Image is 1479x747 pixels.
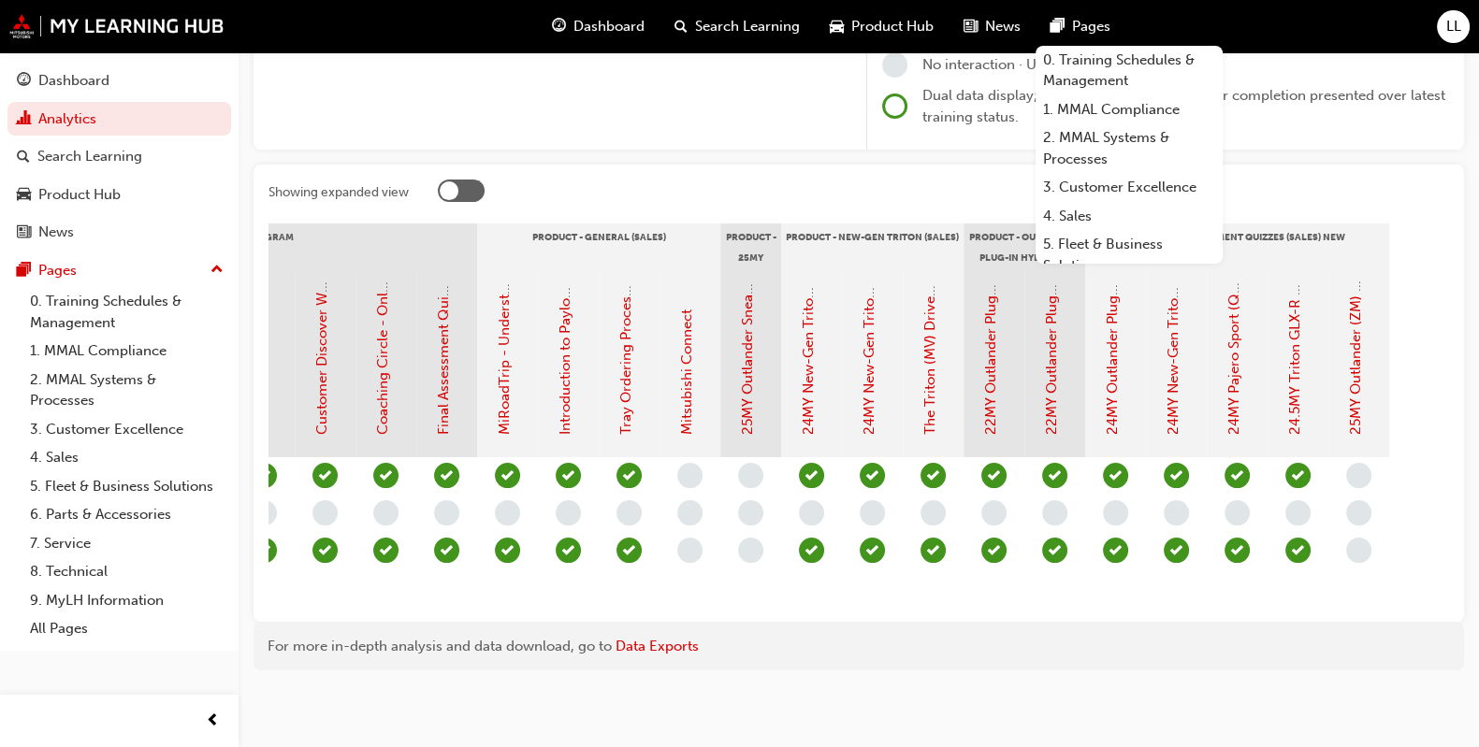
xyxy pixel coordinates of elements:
[7,178,231,212] a: Product Hub
[38,222,74,243] div: News
[1346,463,1371,488] span: learningRecordVerb_NONE-icon
[860,500,885,525] span: learningRecordVerb_NONE-icon
[556,463,581,488] span: learningRecordVerb_PASS-icon
[1103,538,1128,563] span: learningRecordVerb_PASS-icon
[1285,500,1311,525] span: learningRecordVerb_NONE-icon
[38,184,121,206] div: Product Hub
[1042,463,1067,488] span: learningRecordVerb_COMPLETE-icon
[210,258,224,282] span: up-icon
[557,132,573,435] a: Introduction to Payload and Towing Capacities
[22,557,231,586] a: 8. Technical
[1036,95,1223,124] a: 1. MMAL Compliance
[851,16,934,37] span: Product Hub
[1225,538,1250,563] span: learningRecordVerb_PASS-icon
[1036,173,1223,202] a: 3. Customer Excellence
[1437,10,1470,43] button: LL
[38,70,109,92] div: Dashboard
[739,212,756,435] a: 25MY Outlander Sneak Peek Video
[616,463,642,488] span: learningRecordVerb_COMPLETE-icon
[17,187,31,204] span: car-icon
[9,14,225,38] img: mmal
[1446,16,1461,37] span: LL
[695,16,800,37] span: Search Learning
[678,309,695,435] a: Mitsubishi Connect
[616,538,642,563] span: learningRecordVerb_COMPLETE-icon
[922,87,1445,125] span: Dual data display; a green ring indicates a prior completion presented over latest training status.
[616,638,699,654] a: Data Exports
[22,472,231,501] a: 5. Fleet & Business Solutions
[799,500,824,525] span: learningRecordVerb_NONE-icon
[720,223,781,270] div: Product - 25MY Outlander
[537,7,660,46] a: guage-iconDashboard
[17,224,31,241] span: news-icon
[1164,463,1189,488] span: learningRecordVerb_PASS-icon
[7,60,231,253] button: DashboardAnalyticsSearch LearningProduct HubNews
[22,443,231,472] a: 4. Sales
[921,500,946,525] span: learningRecordVerb_NONE-icon
[860,463,885,488] span: learningRecordVerb_COMPLETE-icon
[1042,500,1067,525] span: learningRecordVerb_NONE-icon
[860,538,885,563] span: learningRecordVerb_COMPLETE-icon
[495,500,520,525] span: learningRecordVerb_NONE-icon
[1103,500,1128,525] span: learningRecordVerb_NONE-icon
[1072,16,1110,37] span: Pages
[1285,538,1311,563] span: learningRecordVerb_PASS-icon
[1225,463,1250,488] span: learningRecordVerb_PASS-icon
[677,500,703,525] span: learningRecordVerb_NONE-icon
[1164,538,1189,563] span: learningRecordVerb_PASS-icon
[964,15,978,38] span: news-icon
[981,463,1007,488] span: learningRecordVerb_PASS-icon
[981,500,1007,525] span: learningRecordVerb_NONE-icon
[738,538,763,563] span: learningRecordVerb_NONE-icon
[7,64,231,98] a: Dashboard
[434,463,459,488] span: learningRecordVerb_PASS-icon
[7,139,231,174] a: Search Learning
[22,337,231,366] a: 1. MMAL Compliance
[573,16,645,37] span: Dashboard
[38,260,77,281] div: Pages
[981,538,1007,563] span: learningRecordVerb_PASS-icon
[1225,500,1250,525] span: learningRecordVerb_NONE-icon
[660,7,815,46] a: search-iconSearch Learning
[268,636,1450,657] div: For more in-depth analysis and data download, go to
[268,183,409,202] div: Showing expanded view
[312,538,338,563] span: learningRecordVerb_PASS-icon
[738,463,763,488] span: learningRecordVerb_NONE-icon
[373,500,399,525] span: learningRecordVerb_NONE-icon
[1346,538,1371,563] span: learningRecordVerb_NONE-icon
[477,223,720,270] div: Product - General (Sales)
[312,463,338,488] span: learningRecordVerb_PASS-icon
[1036,230,1223,280] a: 5. Fleet & Business Solutions
[1042,538,1067,563] span: learningRecordVerb_COMPLETE-icon
[616,500,642,525] span: learningRecordVerb_NONE-icon
[815,7,949,46] a: car-iconProduct Hub
[22,366,231,415] a: 2. MMAL Systems & Processes
[7,253,231,288] button: Pages
[22,287,231,337] a: 0. Training Schedules & Management
[921,463,946,488] span: learningRecordVerb_PASS-icon
[556,500,581,525] span: learningRecordVerb_NONE-icon
[373,538,399,563] span: learningRecordVerb_ATTEND-icon
[882,52,907,78] span: learningRecordVerb_NONE-icon
[674,15,688,38] span: search-icon
[312,500,338,525] span: learningRecordVerb_NONE-icon
[1285,463,1311,488] span: learningRecordVerb_PASS-icon
[1346,500,1371,525] span: learningRecordVerb_NONE-icon
[434,538,459,563] span: learningRecordVerb_PASS-icon
[7,215,231,250] a: News
[964,223,1085,270] div: Product - Outlander Plug-in Hybrid EV (Sales)
[677,538,703,563] span: learningRecordVerb_NONE-icon
[1036,123,1223,173] a: 2. MMAL Systems & Processes
[22,614,231,643] a: All Pages
[1036,7,1125,46] a: pages-iconPages
[17,73,31,90] span: guage-icon
[830,15,844,38] span: car-icon
[738,500,763,525] span: learningRecordVerb_NONE-icon
[7,102,231,136] a: Analytics
[22,586,231,615] a: 9. MyLH Information
[677,463,703,488] span: learningRecordVerb_NONE-icon
[434,500,459,525] span: learningRecordVerb_NONE-icon
[206,710,220,733] span: prev-icon
[556,538,581,563] span: learningRecordVerb_PASS-icon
